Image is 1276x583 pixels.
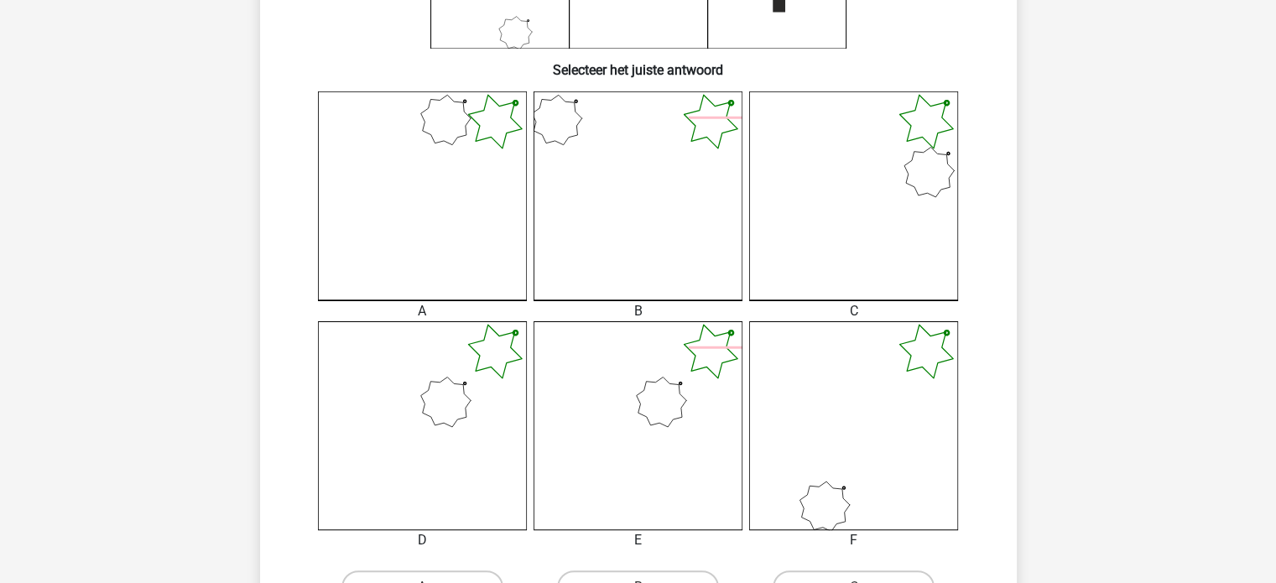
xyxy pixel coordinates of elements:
[737,301,971,321] div: C
[521,530,755,550] div: E
[737,530,971,550] div: F
[305,301,539,321] div: A
[305,530,539,550] div: D
[287,49,990,78] h6: Selecteer het juiste antwoord
[521,301,755,321] div: B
